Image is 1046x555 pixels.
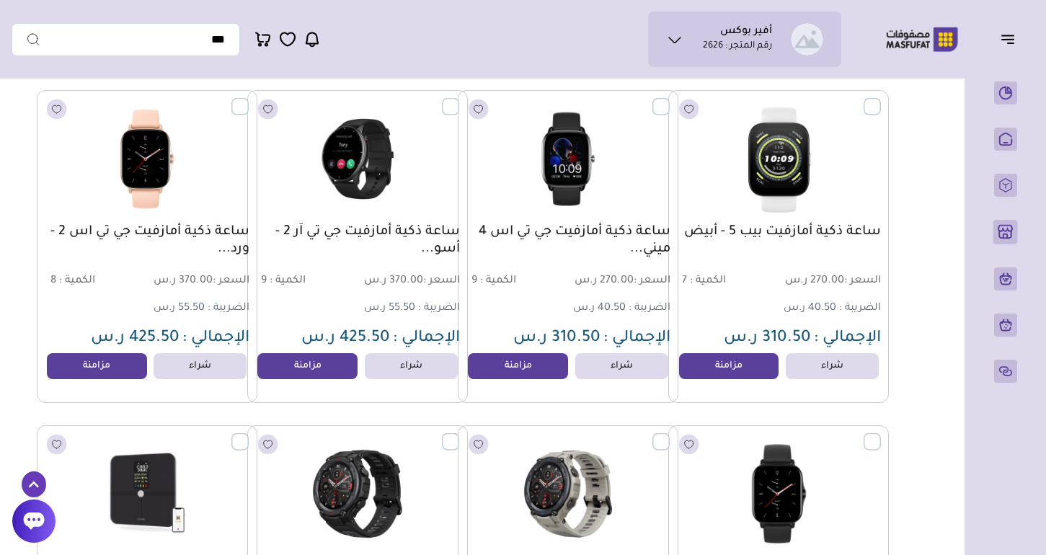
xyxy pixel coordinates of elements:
[418,303,460,314] span: الضريبة :
[154,303,205,314] span: 55.50 ر.س
[255,223,460,258] a: ساعة ذكية أمازفيت جي تي آر 2 - أسو...
[629,303,670,314] span: الضريبة :
[814,330,881,347] span: الإجمالي :
[365,353,458,379] a: شراء
[786,353,879,379] a: شراء
[720,25,772,40] h1: أفير بوكس
[50,275,56,287] span: 8
[47,353,147,379] a: مزامنة
[839,303,881,314] span: الضريبة :
[677,433,880,554] img: 241.625-241.6252024-05-16-6645f42f1deee.png
[59,275,95,287] span: الكمية :
[208,303,249,314] span: الضريبة :
[876,25,968,53] img: Logo
[844,275,881,287] span: السعر :
[154,353,247,379] a: شراء
[270,275,306,287] span: الكمية :
[261,275,267,287] span: 9
[364,303,415,314] span: 55.50 ر.س
[393,330,460,347] span: الإجمالي :
[256,98,459,219] img: 241.625-241.6252024-05-16-6645f3199ab0e.png
[679,353,779,379] a: مزامنة
[468,353,568,379] a: مزامنة
[791,23,823,55] img: ماجد العنزي
[569,275,670,288] span: 270.00 ر.س
[359,275,460,288] span: 370.00 ر.س
[301,330,390,347] span: 425.50 ر.س
[423,275,460,287] span: السعر :
[703,40,772,54] p: رقم المتجر : 2626
[682,275,687,287] span: 7
[575,353,668,379] a: شراء
[480,275,516,287] span: الكمية :
[676,223,881,241] a: ساعة ذكية أمازفيت بيب 5 - أبيض
[149,275,249,288] span: 370.00 ر.س
[634,275,670,287] span: السعر :
[573,303,626,314] span: 40.50 ر.س
[780,275,881,288] span: 270.00 ر.س
[471,275,477,287] span: 9
[45,98,249,219] img: 241.625-241.6252024-05-16-6645f3a1778da.png
[257,353,358,379] a: مزامنة
[91,330,179,347] span: 425.50 ر.س
[213,275,249,287] span: السعر :
[45,433,249,554] img: 241.625-241.6252024-05-21-664ca14c68729.png
[466,223,670,258] a: ساعة ذكية أمازفيت جي تي اس 4 ميني...
[513,330,600,347] span: 310.50 ر.س
[724,330,811,347] span: 310.50 ر.س
[603,330,670,347] span: الإجمالي :
[690,275,726,287] span: الكمية :
[466,98,670,219] img: 241.625-241.6252024-05-16-6645f24fe7d1d.png
[182,330,249,347] span: الإجمالي :
[784,303,836,314] span: 40.50 ر.س
[677,98,880,219] img: 241.625-241.6252024-05-16-6645ef5d6cd1f.png
[466,433,670,554] img: 241.625-241.6252024-05-16-6645f4d16cca6.png
[256,433,459,554] img: 241.625-241.6252024-05-16-6645f5fb8951a.png
[45,223,249,258] a: ساعة ذكية أمازفيت جي تي اس 2 - ورد...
